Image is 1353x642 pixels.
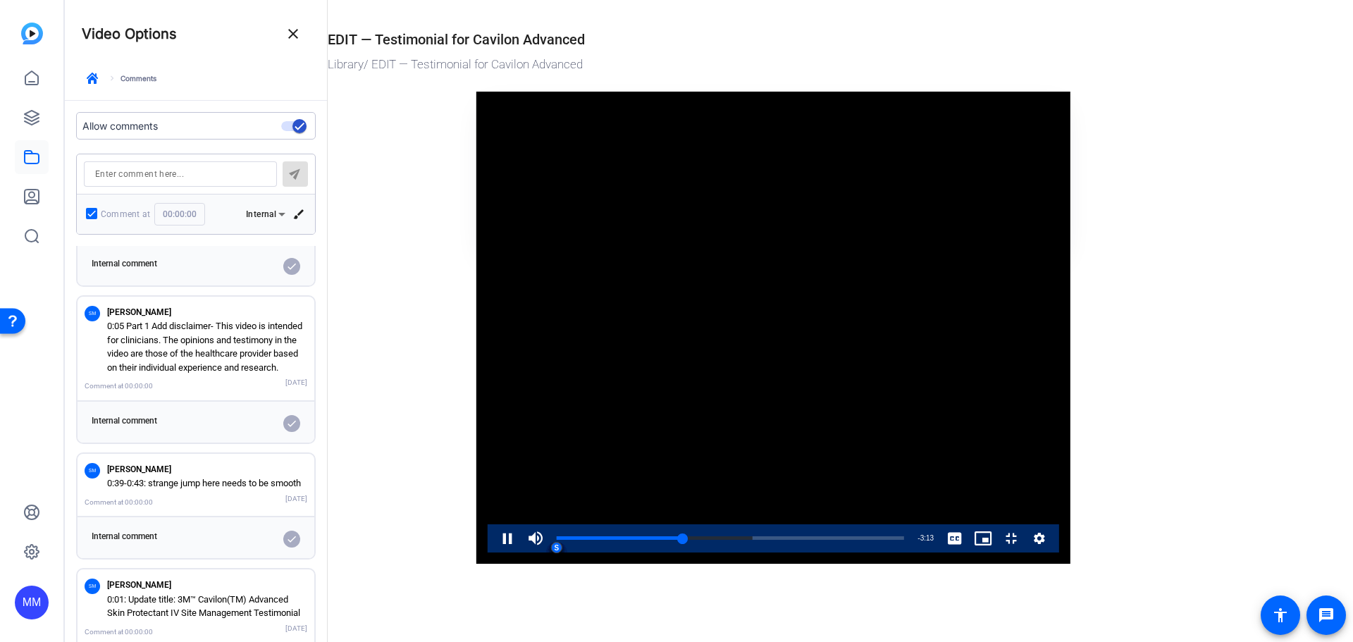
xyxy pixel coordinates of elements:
p: 0:39-0:43: strange jump here needs to be smooth [107,476,307,490]
span: [DATE] [285,623,307,639]
span: [DATE] [285,493,307,510]
span: Comment at 00:00:00 [85,498,153,506]
div: SM [85,579,100,594]
span: [PERSON_NAME] [107,464,171,474]
span: Comment at 00:00:00 [85,628,153,636]
img: blue-gradient.svg [21,23,43,44]
mat-icon: accessibility [1272,607,1289,624]
span: Internal comment [92,531,157,541]
div: SM [85,463,100,479]
span: [DATE] [285,377,307,393]
div: EDIT — Testimonial for Cavilon Advanced [328,29,585,50]
mat-icon: check [286,261,297,272]
span: [PERSON_NAME] [107,307,171,317]
p: 0:01: Update title: 3M™ Cavilon(TM) Advanced Skin Protectant IV Site Management Testimonial [107,593,307,620]
mat-icon: check [286,418,297,429]
label: Comment at [101,207,150,221]
div: MM [15,586,49,619]
span: Allow comments [82,118,158,133]
mat-icon: check [286,533,297,545]
div: / EDIT — Testimonial for Cavilon Advanced [328,56,1212,74]
h4: Video Options [82,25,177,42]
span: [PERSON_NAME] [107,580,171,590]
span: Comment at 00:00:00 [85,382,153,390]
div: Video Player [476,92,1070,564]
p: 0:05 Part 1 Add disclaimer- This video is intended for clinicians. The opinions and testimony in ... [107,319,307,374]
a: Library [328,57,364,71]
span: Internal comment [92,416,157,426]
div: SM [85,306,100,321]
span: Internal [246,209,276,219]
mat-icon: close [285,25,302,42]
span: Internal comment [92,259,157,268]
mat-icon: message [1318,607,1335,624]
mat-icon: brush [292,208,305,221]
